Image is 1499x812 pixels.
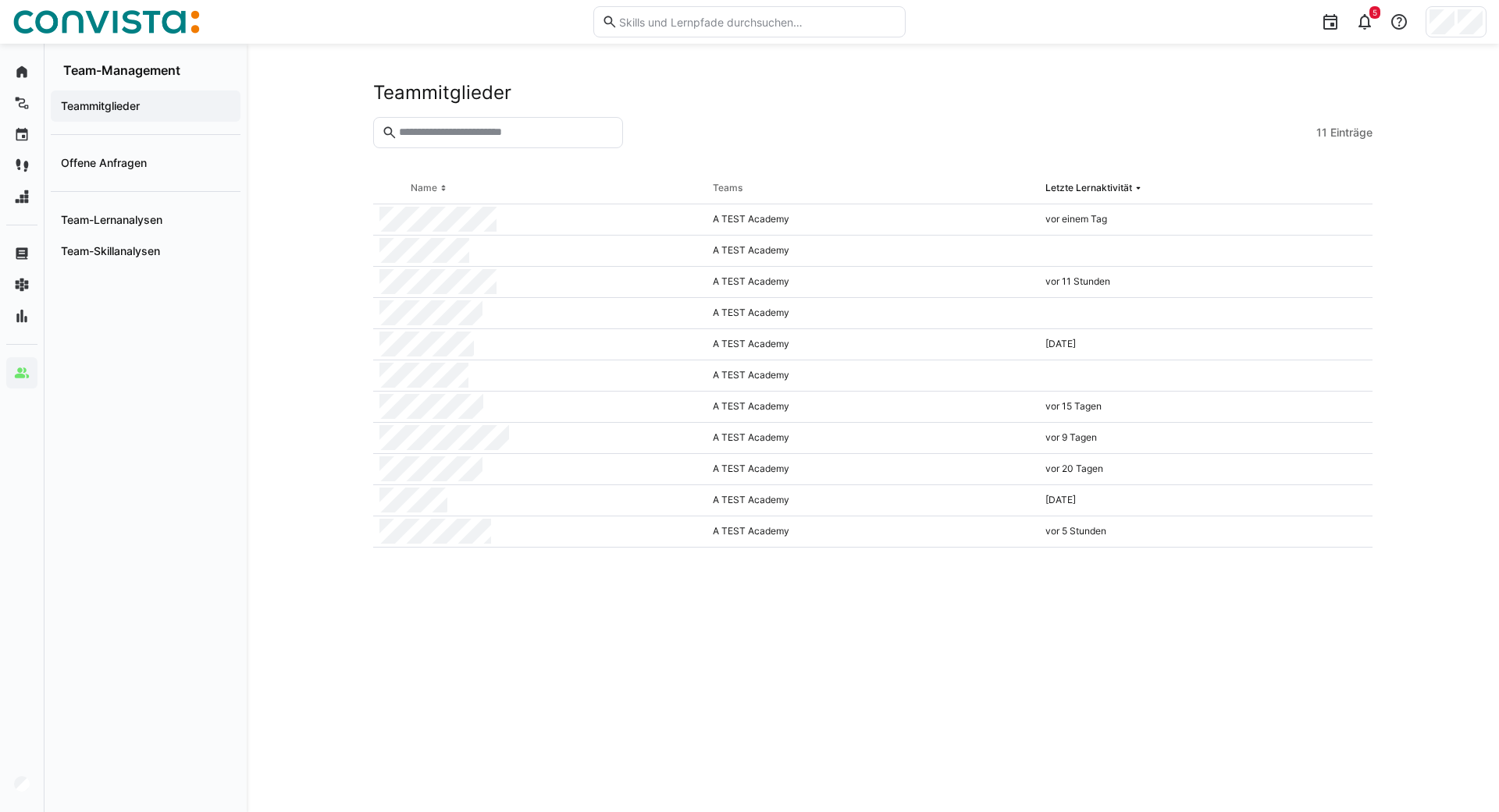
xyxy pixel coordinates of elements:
[618,15,897,29] input: Skills und Lernpfade durchsuchen…
[707,392,1040,423] div: A TEST Academy
[1045,463,1103,474] span: vor 20 Tagen
[707,360,1040,392] div: A TEST Academy
[707,423,1040,454] div: A TEST Academy
[1045,400,1102,412] span: vor 15 Tagen
[411,182,437,194] div: Name
[1045,182,1132,194] div: Letzte Lernaktivität
[1045,338,1076,349] span: [DATE]
[1330,125,1373,140] span: Einträge
[707,204,1040,236] div: A TEST Academy
[1045,494,1076,505] span: [DATE]
[707,454,1040,485] div: A TEST Academy
[373,81,511,105] h2: Teammitglieder
[1316,125,1327,140] span: 11
[707,298,1040,329] div: A TEST Academy
[1045,213,1107,225] span: vor einem Tag
[1045,525,1106,537] span: vor 5 Stunden
[1373,8,1377,17] span: 5
[707,267,1040,298] div: A TEST Academy
[713,182,742,194] div: Teams
[707,236,1040,267] div: A TEST Academy
[1045,431,1097,443] span: vor 9 Tagen
[1045,275,1110,287] span: vor 11 Stunden
[707,485,1040,516] div: A TEST Academy
[707,516,1040,548] div: A TEST Academy
[707,329,1040,360] div: A TEST Academy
